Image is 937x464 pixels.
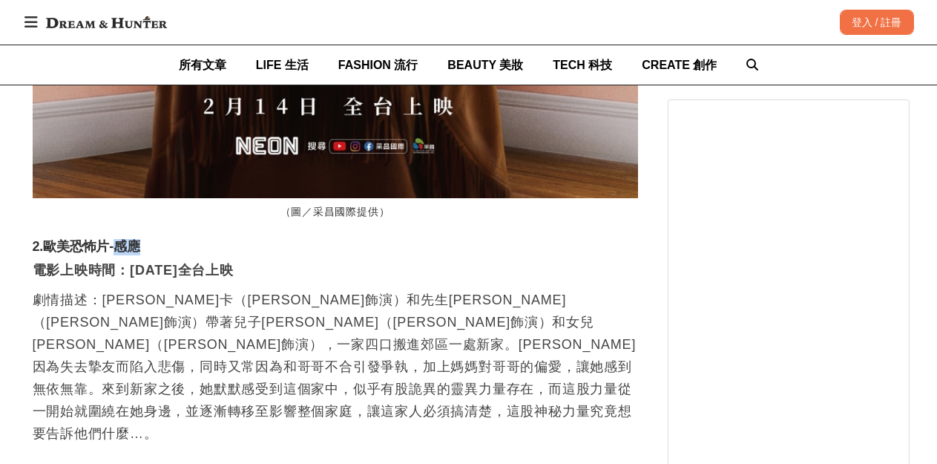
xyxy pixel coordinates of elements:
[642,45,717,85] a: CREATE 創作
[840,10,914,35] div: 登入 / 註冊
[338,59,418,71] span: FASHION 流行
[39,9,174,36] img: Dream & Hunter
[33,198,638,227] figcaption: （圖／采昌國際提供）
[553,45,612,85] a: TECH 科技
[447,45,523,85] a: BEAUTY 美妝
[179,45,226,85] a: 所有文章
[33,289,638,445] p: 劇情描述：[PERSON_NAME]卡（[PERSON_NAME]飾演）和先生[PERSON_NAME]（[PERSON_NAME]飾演）帶著兒子[PERSON_NAME]（[PERSON_NA...
[553,59,612,71] span: TECH 科技
[179,59,226,71] span: 所有文章
[447,59,523,71] span: BEAUTY 美妝
[642,59,717,71] span: CREATE 創作
[256,59,309,71] span: LIFE 生活
[256,45,309,85] a: LIFE 生活
[33,239,638,255] h3: 2.歐美恐怖片-感應
[33,263,234,278] strong: 電影上映時間：[DATE]全台上映
[338,45,418,85] a: FASHION 流行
